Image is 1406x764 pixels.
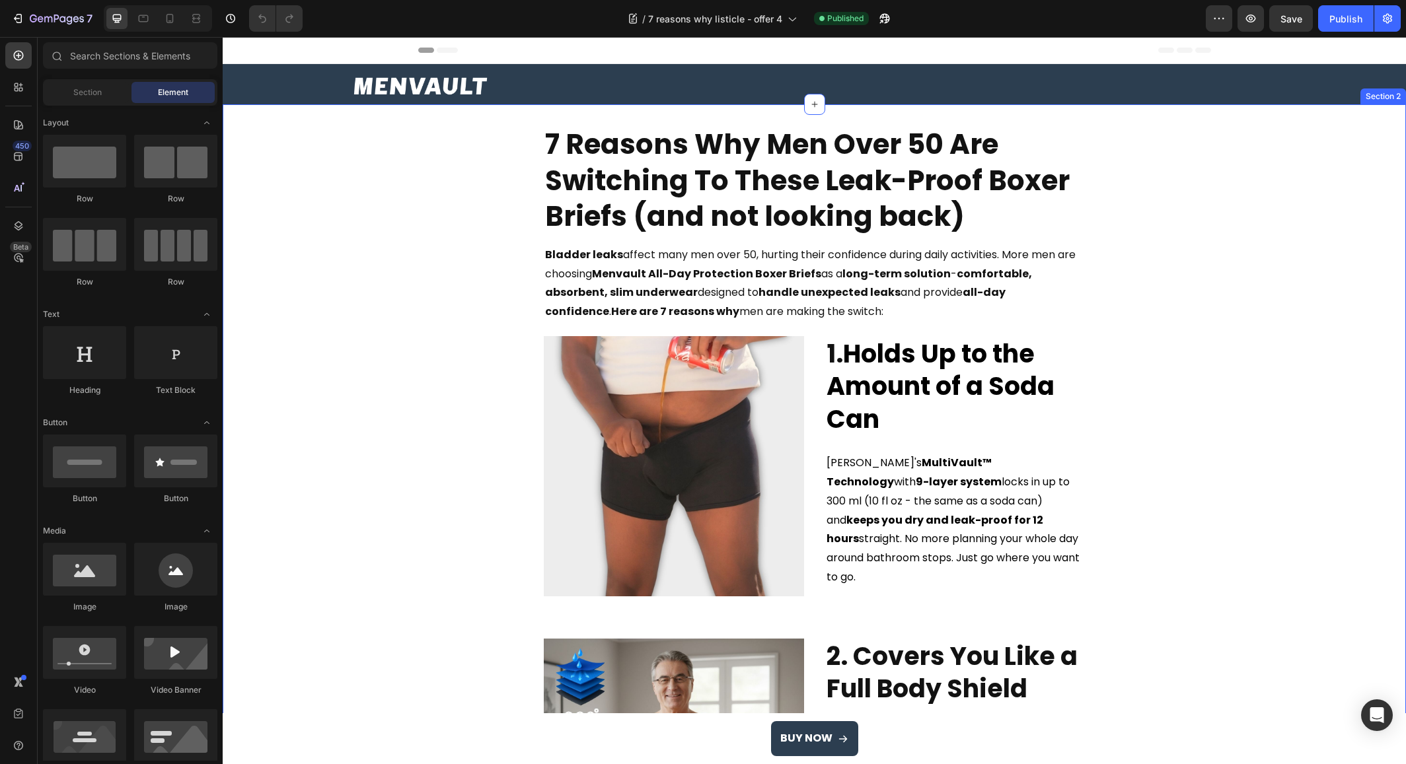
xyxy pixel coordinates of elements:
[1269,5,1313,32] button: Save
[369,229,599,244] strong: Menvault All-Day Protection Boxer Briefs
[43,276,126,288] div: Row
[648,12,782,26] span: 7 reasons why listicle - offer 4
[43,525,66,537] span: Media
[642,12,646,26] span: /
[693,437,779,452] strong: 9-layer system
[249,5,303,32] div: Undo/Redo
[43,308,59,320] span: Text
[558,693,610,709] strong: BUY NOW
[322,210,400,225] strong: Bladder leaks
[196,412,217,433] span: Toggle open
[388,267,517,282] strong: Here are 7 reasons why
[536,248,678,263] strong: handle unexpected leaks
[603,299,863,399] h2: 1.
[134,276,217,288] div: Row
[322,88,847,199] strong: 7 Reasons Why Men Over 50 Are Switching To These Leak-Proof Boxer Briefs (and not looking back)
[322,210,853,282] span: affect many men over 50, hurting their confidence during daily activities. More men are choosing ...
[196,304,217,325] span: Toggle open
[223,37,1406,764] iframe: Design area
[158,87,188,98] span: Element
[134,493,217,504] div: Button
[321,299,581,559] img: Alt Image
[43,493,126,504] div: Button
[73,87,102,98] span: Section
[43,42,217,69] input: Search Sections & Elements
[620,229,728,244] strong: long-term solution
[43,117,69,129] span: Layout
[827,13,864,24] span: Published
[43,193,126,205] div: Row
[548,684,636,719] a: BUY NOW
[43,684,126,696] div: Video
[604,299,832,399] strong: Holds Up to the Amount of a Soda Can
[43,384,126,396] div: Heading
[322,248,783,282] strong: all-day confidence
[134,601,217,613] div: Image
[1329,12,1362,26] div: Publish
[1361,699,1393,731] div: Open Intercom Messenger
[10,242,32,252] div: Beta
[604,418,769,452] strong: MultiVault™ Technology
[604,418,857,547] span: [PERSON_NAME]'s with locks in up to 300 ml (10 fl oz - the same as a soda can) and straight. No m...
[603,602,863,670] h2: 2. Covers You Like a Full Body Shield
[604,475,821,510] strong: keeps you dry and leak-proof for 12 hours
[87,11,92,26] p: 7
[13,141,32,151] div: 450
[1280,13,1302,24] span: Save
[1318,5,1374,32] button: Publish
[43,417,67,429] span: Button
[196,520,217,541] span: Toggle open
[43,601,126,613] div: Image
[134,193,217,205] div: Row
[196,112,217,133] span: Toggle open
[134,684,217,696] div: Video Banner
[134,384,217,396] div: Text Block
[5,5,98,32] button: 7
[1140,53,1181,65] div: Section 2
